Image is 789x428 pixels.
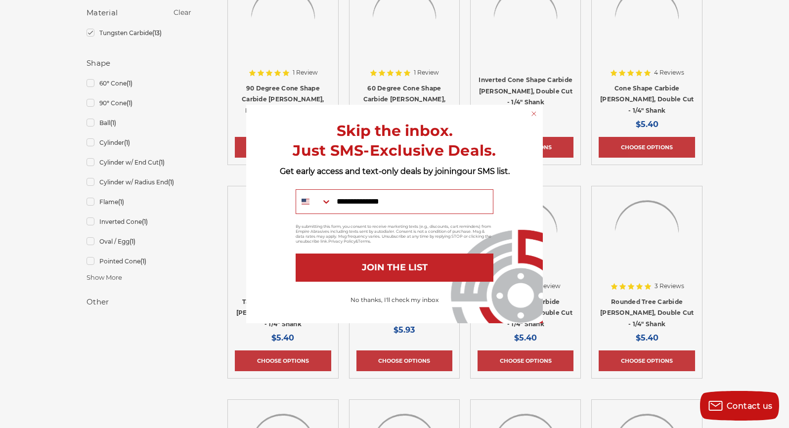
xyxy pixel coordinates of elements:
[700,391,779,421] button: Contact us
[462,167,510,176] span: our SMS list.
[280,167,462,176] span: Get early access and text-only deals by joining
[296,190,332,214] button: Search Countries
[346,292,443,308] button: No thanks, I'll check my inbox
[337,122,453,140] span: Skip the inbox.
[296,224,493,244] p: By submitting this form, you consent to receive marketing texts (e.g., discounts, cart reminders)...
[328,239,355,244] a: Privacy Policy
[302,198,309,206] img: United States
[358,239,371,244] a: Terms.
[293,141,496,160] span: Just SMS-Exclusive Deals.
[529,109,539,119] button: Close dialog
[296,254,493,282] button: JOIN THE LIST
[727,401,773,411] span: Contact us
